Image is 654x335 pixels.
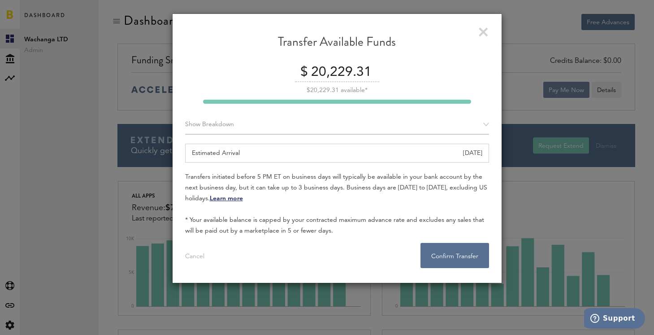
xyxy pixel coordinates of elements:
[185,172,489,236] div: Transfers initiated before 5 PM ET on business days will typically be available in your bank acco...
[185,87,489,93] div: $20,229.31 available*
[185,121,200,128] span: Show
[463,144,482,162] div: [DATE]
[210,195,243,202] a: Learn more
[584,308,645,331] iframe: Opens a widget where you can find more information
[420,243,489,268] button: Confirm Transfer
[295,63,308,82] div: $
[185,115,489,135] div: Breakdown
[185,144,489,163] div: Estimated Arrival
[174,243,215,268] button: Cancel
[185,34,489,57] div: Transfer Available Funds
